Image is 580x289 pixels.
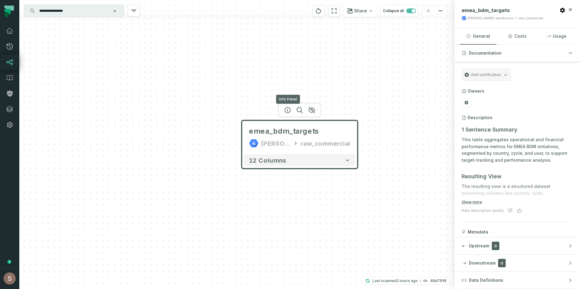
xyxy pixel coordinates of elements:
[249,157,286,164] span: 12 columns
[471,72,501,77] span: Add certification
[462,136,573,164] p: This table aggregates operational and financial performance metrics for EMEA BDM initiatives, seg...
[468,229,488,235] span: Metadata
[469,277,503,283] span: Data Definitions
[462,7,510,13] span: emea_bdm_targets
[469,50,501,56] span: Documentation
[249,126,319,136] span: emea_bdm_targets
[518,16,543,21] div: raw_commercial
[462,200,482,205] button: Show more
[462,172,573,181] h3: Resulting View
[7,259,12,265] div: Tooltip anchor
[462,125,573,134] h3: 1 Sentence Summary
[538,28,575,44] button: Usage
[454,272,580,289] button: Data Definitions
[460,28,496,44] button: General
[430,279,446,283] h4: 40d7919
[492,242,499,250] span: 0
[301,138,350,148] div: raw_commercial
[468,115,492,121] h3: Description
[112,8,118,14] button: Clear search query
[380,5,419,17] button: Collapse all
[454,255,580,272] button: Downstream0
[462,183,573,231] p: The resulting view is a structured dataset presenting columns like country, cycle, cycle_period, ...
[498,259,506,267] span: 0
[468,16,513,21] div: juul-warehouse
[4,272,16,284] img: avatar of Shay Gafniel
[468,88,484,94] h3: Owners
[396,278,418,283] relative-time: Sep 16, 2025, 6:47 AM GMT+3
[276,95,300,104] div: Info Panel
[344,5,377,17] button: Share
[499,28,535,44] button: Costs
[372,278,418,284] p: Last scanned
[469,260,496,266] span: Downstream
[462,69,511,81] button: Add certification
[362,277,450,284] button: Last scanned[DATE] 6:47:00 AM40d7919
[261,138,291,148] div: juul-warehouse
[454,237,580,254] button: Upstream0
[434,5,446,17] button: zoom out
[462,208,504,213] div: Rate description quality
[469,243,489,249] span: Upstream
[454,45,580,62] button: Documentation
